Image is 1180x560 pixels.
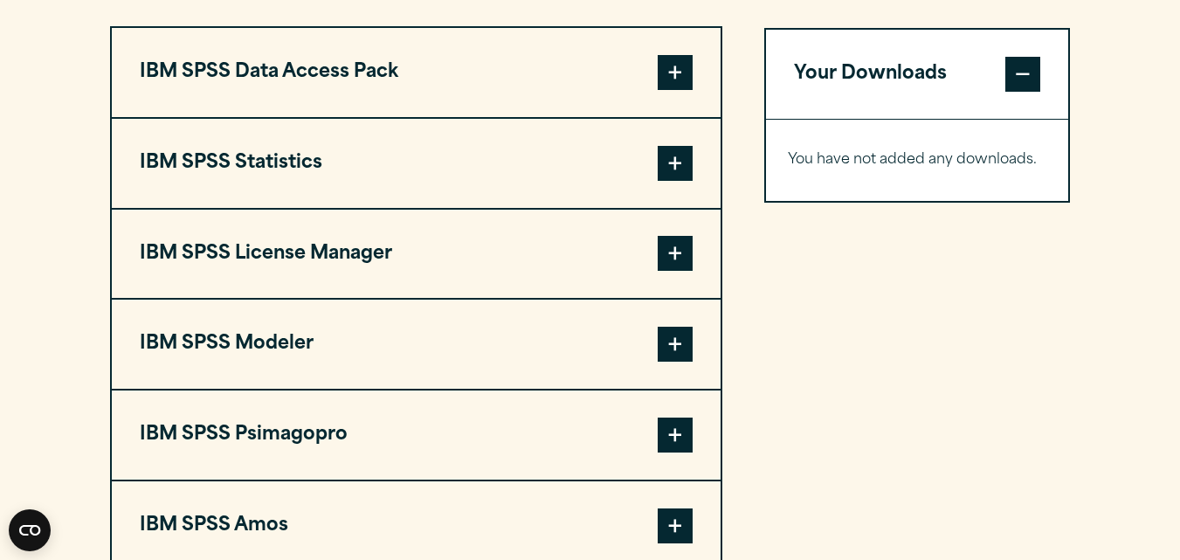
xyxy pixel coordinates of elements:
[112,119,721,208] button: IBM SPSS Statistics
[788,148,1047,173] p: You have not added any downloads.
[766,30,1069,119] button: Your Downloads
[112,391,721,480] button: IBM SPSS Psimagopro
[112,210,721,299] button: IBM SPSS License Manager
[112,300,721,389] button: IBM SPSS Modeler
[112,28,721,117] button: IBM SPSS Data Access Pack
[766,119,1069,201] div: Your Downloads
[9,509,51,551] button: Open CMP widget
